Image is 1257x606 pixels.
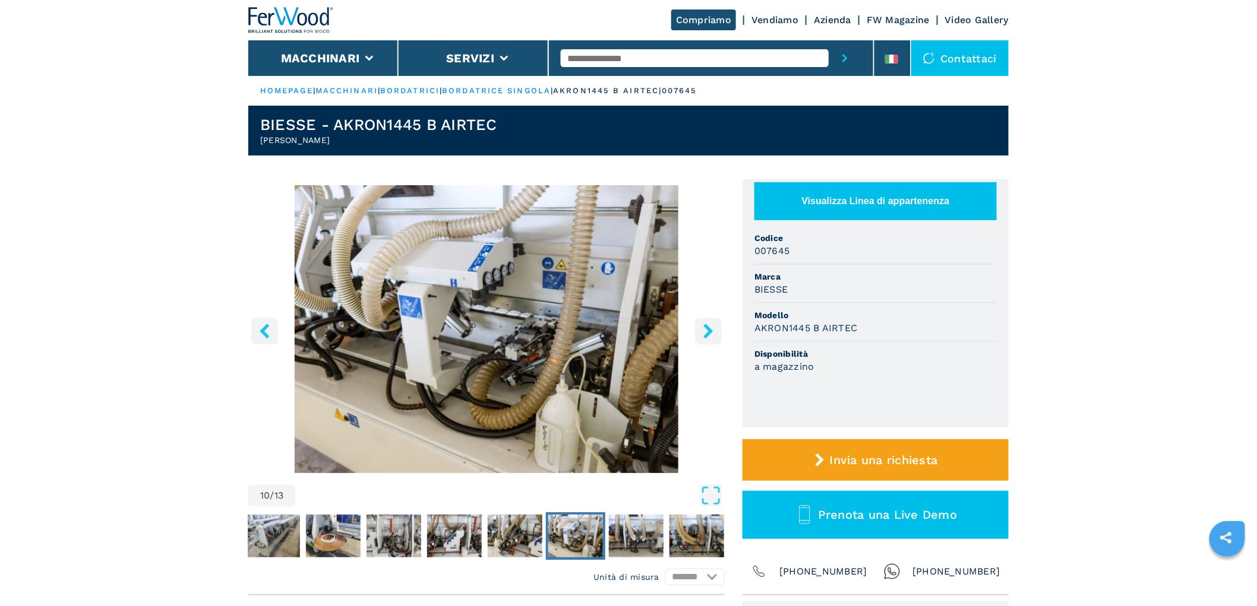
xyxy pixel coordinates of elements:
h3: a magazzino [754,360,814,373]
img: 20a9aa8f1695a698ead75b1ffd447af5 [245,515,300,557]
img: Bordatrice Singola BIESSE AKRON1445 B AIRTEC [248,185,725,473]
img: Ferwood [248,7,334,33]
img: 79b0b908c6640b2dd7c27041689ce6ba [427,515,482,557]
a: sharethis [1211,523,1241,553]
h2: [PERSON_NAME] [260,134,497,146]
a: Vendiamo [751,14,798,26]
a: bordatrici [380,86,440,95]
button: Go to Slide 12 [667,512,727,560]
div: Contattaci [911,40,1009,76]
span: [PHONE_NUMBER] [912,563,1000,580]
button: Servizi [446,51,494,65]
a: Video Gallery [945,14,1009,26]
a: HOMEPAGE [260,86,313,95]
h3: 007645 [754,244,790,258]
p: 007645 [662,85,697,96]
img: Whatsapp [884,563,901,580]
button: Go to Slide 8 [425,512,484,560]
em: Unità di misura [593,571,659,583]
a: Azienda [814,14,851,26]
img: Contattaci [923,52,935,64]
img: 31552d1a60b1c912e7fce6cd8db4ac34 [488,515,542,557]
span: 10 [260,491,270,500]
img: 353a4eb89f12f25f004cc8e39586309b [669,515,724,557]
span: Invia una richiesta [830,453,938,467]
button: Go to Slide 7 [364,512,424,560]
span: / [270,491,274,500]
img: ae95bcb7f1ad0aa1cdc901f989527002 [367,515,421,557]
button: right-button [695,318,722,344]
span: | [313,86,315,95]
span: | [440,86,442,95]
button: Prenota una Live Demo [743,491,1009,539]
a: bordatrice singola [442,86,551,95]
span: 13 [274,491,284,500]
img: dc847445c8edbfd81753ac517bdee44b [609,515,664,557]
button: Go to Slide 6 [304,512,363,560]
iframe: Chat [1207,553,1248,597]
button: submit-button [829,40,861,76]
button: Go to Slide 9 [485,512,545,560]
a: FW Magazine [867,14,930,26]
img: 92084201a859c1432cf7e8a4b53d629f [548,515,603,557]
span: Disponibilità [754,348,997,360]
button: Invia una richiesta [743,439,1009,481]
img: 8b25b086fbd5cb97e56953bdeb96261d [306,515,361,557]
span: Codice [754,232,997,244]
button: Go to Slide 11 [607,512,666,560]
a: Compriamo [671,9,736,30]
span: [PHONE_NUMBER] [779,563,867,580]
p: akron1445 b airtec | [553,85,662,96]
span: Prenota una Live Demo [818,507,957,522]
button: left-button [251,318,278,344]
span: | [378,86,380,95]
button: Visualizza Linea di appartenenza [754,182,997,220]
button: Go to Slide 10 [546,512,605,560]
h1: BIESSE - AKRON1445 B AIRTEC [260,115,497,134]
img: Phone [751,563,768,580]
span: Marca [754,271,997,283]
span: Modello [754,309,997,321]
button: Go to Slide 5 [243,512,302,560]
span: | [551,86,553,95]
h3: AKRON1445 B AIRTEC [754,321,858,335]
h3: BIESSE [754,283,788,296]
a: macchinari [315,86,378,95]
nav: Thumbnail Navigation [61,512,538,560]
div: Go to Slide 10 [248,185,725,473]
button: Open Fullscreen [298,485,722,506]
button: Macchinari [281,51,360,65]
